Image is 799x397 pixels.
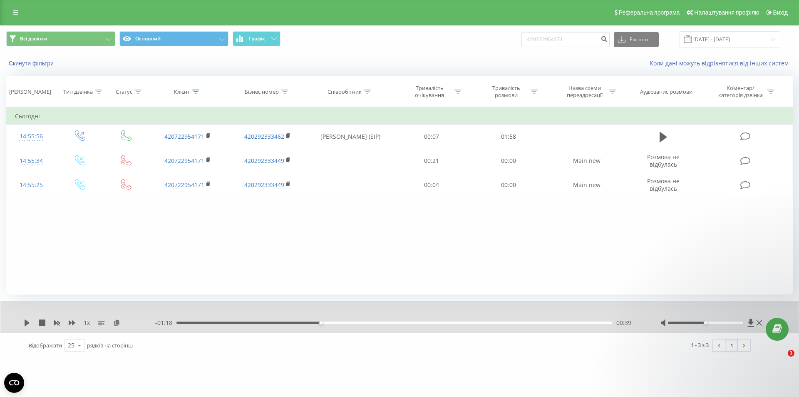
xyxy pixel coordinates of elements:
td: Сьогодні [7,108,793,125]
span: Всі дзвінки [20,35,47,42]
td: 01:58 [470,125,546,149]
div: 25 [68,341,74,350]
button: Основний [119,31,228,46]
span: 1 [788,350,794,357]
span: Відображати [29,342,62,349]
span: - 01:18 [155,319,176,327]
span: Розмова не відбулась [647,153,680,168]
span: Реферальна програма [619,9,680,16]
td: 00:00 [470,149,546,173]
iframe: Intercom live chat [771,350,791,370]
button: Open CMP widget [4,373,24,393]
td: 00:00 [470,173,546,197]
td: [PERSON_NAME] (SIP) [307,125,393,149]
span: Вихід [773,9,788,16]
td: Main new [547,149,627,173]
span: рядків на сторінці [87,342,133,349]
input: Пошук за номером [521,32,610,47]
div: Тривалість розмови [484,85,529,99]
div: Аудіозапис розмови [640,88,692,95]
div: Тривалість очікування [407,85,452,99]
span: 1 x [84,319,90,327]
div: Назва схеми переадресації [562,85,607,99]
a: 420292333449 [244,157,284,165]
a: 420722954171 [164,132,204,140]
a: 420292333462 [244,132,284,140]
div: Клієнт [174,88,190,95]
div: Співробітник [328,88,362,95]
div: [PERSON_NAME] [9,88,51,95]
a: Коли дані можуть відрізнятися вiд інших систем [650,59,793,67]
span: Розмова не відбулась [647,177,680,192]
span: 00:39 [616,319,631,327]
td: 00:07 [393,125,470,149]
td: 00:21 [393,149,470,173]
div: 14:55:34 [15,153,47,169]
a: 420292333449 [244,181,284,189]
div: Статус [116,88,132,95]
td: 00:04 [393,173,470,197]
a: 420722954171 [164,181,204,189]
button: Графік [233,31,280,46]
span: Графік [249,36,265,42]
div: Коментар/категорія дзвінка [716,85,765,99]
button: Експорт [614,32,659,47]
div: 14:55:56 [15,128,47,145]
div: 14:55:25 [15,177,47,193]
a: 420722954171 [164,157,204,165]
td: Main new [547,173,627,197]
div: Тип дзвінка [63,88,93,95]
button: Всі дзвінки [6,31,115,46]
span: Налаштування профілю [694,9,759,16]
button: Скинути фільтри [6,60,58,67]
div: Accessibility label [319,321,323,325]
div: Бізнес номер [245,88,279,95]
